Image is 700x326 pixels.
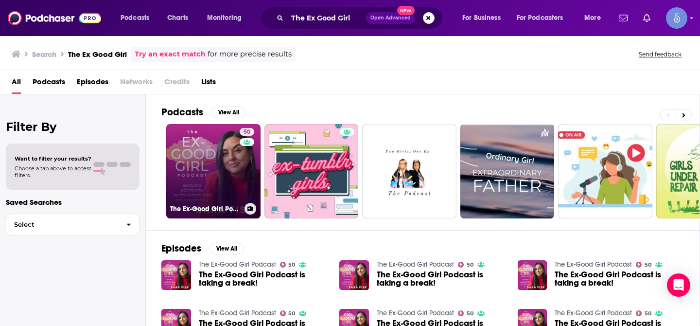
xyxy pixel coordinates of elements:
[68,50,127,59] h3: The Ex Good Girl
[666,7,687,29] button: Show profile menu
[667,273,690,297] div: Open Intercom Messenger
[32,50,56,59] h3: Search
[161,242,244,254] a: EpisodesView All
[636,50,684,58] button: Send feedback
[6,120,140,134] h2: Filter By
[377,271,506,287] a: The Ex-Good Girl Podcast is taking a break!
[377,260,454,269] a: The Ex-Good Girl Podcast
[240,128,254,136] a: 50
[164,74,190,94] span: Credits
[666,7,687,29] img: User Profile
[645,311,651,316] span: 50
[615,10,631,26] a: Show notifications dropdown
[639,10,654,26] a: Show notifications dropdown
[121,11,149,25] span: Podcasts
[280,262,296,268] a: 50
[455,10,513,26] button: open menu
[280,310,296,316] a: 50
[199,309,276,317] a: The Ex-Good Girl Podcast
[636,310,651,316] a: 50
[12,74,21,94] a: All
[244,127,250,137] span: 50
[161,242,201,254] h2: Episodes
[161,106,246,118] a: PodcastsView All
[518,260,547,290] img: The Ex-Good Girl Podcast is taking a break!
[6,198,140,207] p: Saved Searches
[161,10,194,26] a: Charts
[377,309,454,317] a: The Ex-Good Girl Podcast
[555,260,632,269] a: The Ex-Good Girl Podcast
[33,74,65,94] a: Podcasts
[577,10,613,26] button: open menu
[120,74,153,94] span: Networks
[135,49,206,60] a: Try an exact match
[15,165,91,179] span: Choose a tab above to access filters.
[114,10,162,26] button: open menu
[199,260,276,269] a: The Ex-Good Girl Podcast
[339,260,369,290] img: The Ex-Good Girl Podcast is taking a break!
[288,311,295,316] span: 50
[200,10,254,26] button: open menu
[555,309,632,317] a: The Ex-Good Girl Podcast
[666,7,687,29] span: Logged in as Spiral5-G1
[170,205,241,213] h3: The Ex-Good Girl Podcast
[462,11,501,25] span: For Business
[77,74,108,94] a: Episodes
[166,124,261,218] a: 50The Ex-Good Girl Podcast
[366,12,415,24] button: Open AdvancedNew
[209,243,244,254] button: View All
[636,262,651,268] a: 50
[645,263,651,267] span: 50
[288,263,295,267] span: 50
[370,16,411,20] span: Open Advanced
[208,49,292,60] span: for more precise results
[6,221,119,228] span: Select
[270,7,452,29] div: Search podcasts, credits, & more...
[584,11,601,25] span: More
[397,6,415,15] span: New
[517,11,563,25] span: For Podcasters
[161,106,203,118] h2: Podcasts
[201,74,216,94] a: Lists
[467,263,473,267] span: 50
[458,262,473,268] a: 50
[510,10,577,26] button: open menu
[211,107,246,118] button: View All
[199,271,328,287] a: The Ex-Good Girl Podcast is taking a break!
[207,11,242,25] span: Monitoring
[467,311,473,316] span: 50
[458,310,473,316] a: 50
[555,271,684,287] a: The Ex-Good Girl Podcast is taking a break!
[6,214,140,235] button: Select
[287,10,366,26] input: Search podcasts, credits, & more...
[161,260,191,290] img: The Ex-Good Girl Podcast is taking a break!
[15,155,91,162] span: Want to filter your results?
[8,9,101,27] img: Podchaser - Follow, Share and Rate Podcasts
[167,11,188,25] span: Charts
